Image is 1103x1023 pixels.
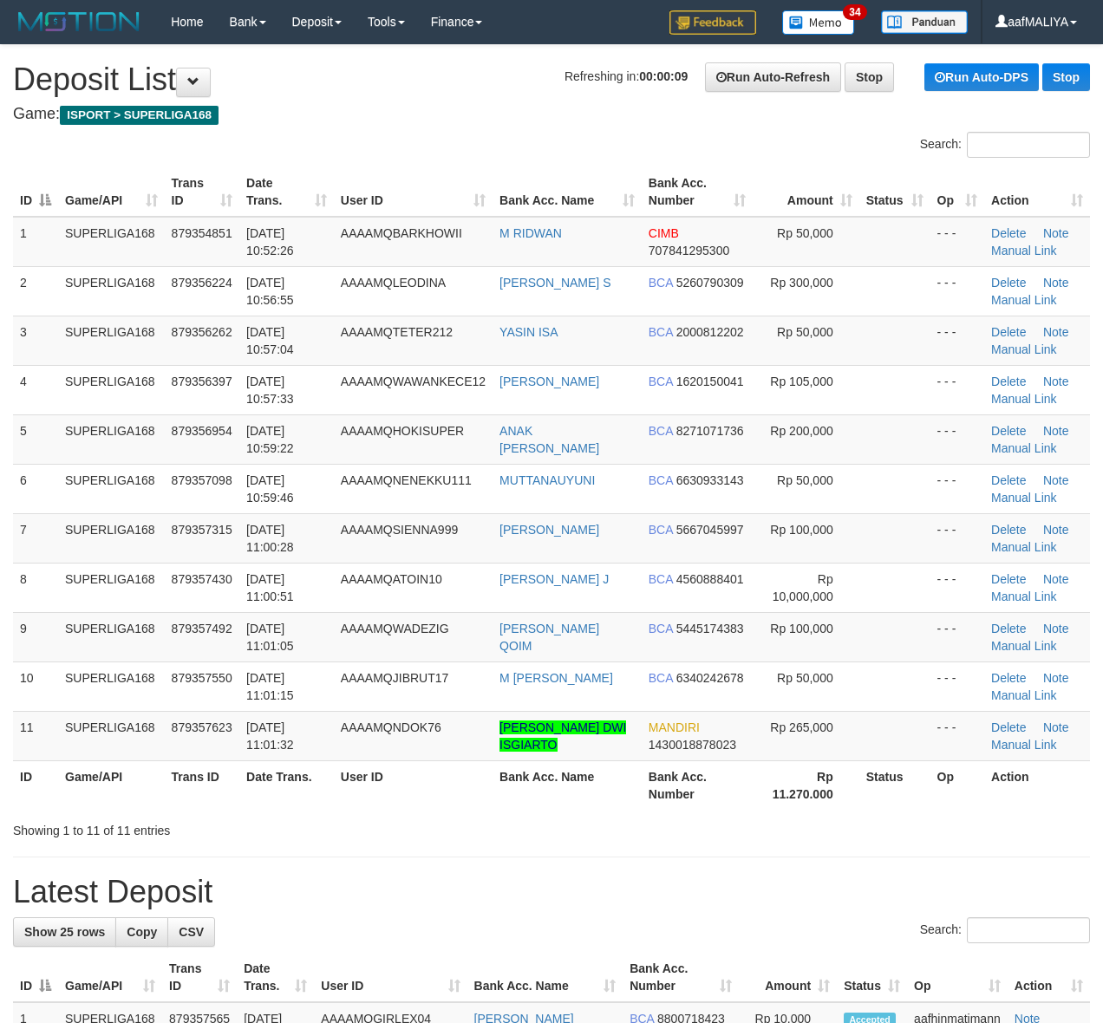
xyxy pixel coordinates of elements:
span: 879357623 [172,720,232,734]
span: AAAAMQBARKHOWII [341,226,462,240]
td: 3 [13,316,58,365]
a: YASIN ISA [499,325,558,339]
td: 4 [13,365,58,414]
span: Rp 300,000 [770,276,832,290]
th: Bank Acc. Number: activate to sort column ascending [623,953,739,1002]
span: [DATE] 10:57:04 [246,325,294,356]
span: BCA [649,276,673,290]
span: Refreshing in: [565,69,688,83]
a: Delete [991,226,1026,240]
th: Bank Acc. Name: activate to sort column ascending [493,167,642,217]
h1: Latest Deposit [13,875,1090,909]
th: Bank Acc. Number [642,760,754,810]
span: AAAAMQATOIN10 [341,572,442,586]
span: AAAAMQJIBRUT17 [341,671,448,685]
a: Note [1043,276,1069,290]
td: 7 [13,513,58,563]
td: 2 [13,266,58,316]
span: Copy [127,925,157,939]
a: MUTTANAUYUNI [499,473,595,487]
input: Search: [967,132,1090,158]
span: AAAAMQLEODINA [341,276,446,290]
a: Note [1043,622,1069,635]
span: 879357492 [172,622,232,635]
span: [DATE] 10:59:46 [246,473,294,505]
span: [DATE] 11:00:28 [246,523,294,554]
a: Delete [991,424,1026,438]
span: BCA [649,671,673,685]
td: 10 [13,661,58,711]
td: SUPERLIGA168 [58,661,165,711]
a: [PERSON_NAME] DWI ISGIARTO [499,720,626,752]
span: [DATE] 10:57:33 [246,375,294,406]
a: Manual Link [991,540,1057,554]
th: Op: activate to sort column ascending [930,167,984,217]
span: BCA [649,523,673,537]
a: Stop [1042,63,1090,91]
span: 879357550 [172,671,232,685]
th: Amount: activate to sort column ascending [753,167,858,217]
td: SUPERLIGA168 [58,414,165,464]
span: BCA [649,622,673,635]
img: Button%20Memo.svg [782,10,855,35]
input: Search: [967,917,1090,943]
th: Action: activate to sort column ascending [984,167,1090,217]
a: ANAK [PERSON_NAME] [499,424,599,455]
span: AAAAMQHOKISUPER [341,424,464,438]
a: Delete [991,325,1026,339]
span: AAAAMQTETER212 [341,325,453,339]
td: - - - [930,711,984,760]
td: 9 [13,612,58,661]
th: Game/API [58,760,165,810]
td: SUPERLIGA168 [58,266,165,316]
td: 11 [13,711,58,760]
a: M [PERSON_NAME] [499,671,613,685]
a: Manual Link [991,491,1057,505]
a: Note [1043,720,1069,734]
span: BCA [649,424,673,438]
img: MOTION_logo.png [13,9,145,35]
th: Game/API: activate to sort column ascending [58,167,165,217]
span: MANDIRI [649,720,700,734]
span: 34 [843,4,866,20]
span: [DATE] 10:52:26 [246,226,294,257]
span: Copy 5667045997 to clipboard [676,523,744,537]
a: Delete [991,473,1026,487]
span: 879357315 [172,523,232,537]
th: Action: activate to sort column ascending [1008,953,1090,1002]
a: [PERSON_NAME] QOIM [499,622,599,653]
a: [PERSON_NAME] J [499,572,609,586]
a: Manual Link [991,342,1057,356]
th: Trans ID [165,760,240,810]
span: Copy 1620150041 to clipboard [676,375,744,388]
a: Manual Link [991,392,1057,406]
a: Note [1043,375,1069,388]
a: Note [1043,424,1069,438]
td: 6 [13,464,58,513]
div: Showing 1 to 11 of 11 entries [13,815,447,839]
a: Run Auto-Refresh [705,62,841,92]
span: AAAAMQWAWANKECE12 [341,375,486,388]
strong: 00:00:09 [639,69,688,83]
td: - - - [930,414,984,464]
th: Rp 11.270.000 [753,760,858,810]
span: BCA [649,572,673,586]
td: SUPERLIGA168 [58,365,165,414]
span: [DATE] 10:56:55 [246,276,294,307]
td: SUPERLIGA168 [58,464,165,513]
span: Rp 50,000 [777,671,833,685]
th: Trans ID: activate to sort column ascending [165,167,240,217]
span: AAAAMQSIENNA999 [341,523,458,537]
span: BCA [649,375,673,388]
a: Manual Link [991,293,1057,307]
span: AAAAMQNDOK76 [341,720,441,734]
span: [DATE] 11:01:32 [246,720,294,752]
a: Manual Link [991,244,1057,257]
a: [PERSON_NAME] S [499,276,610,290]
a: [PERSON_NAME] [499,523,599,537]
span: Copy 2000812202 to clipboard [676,325,744,339]
a: Show 25 rows [13,917,116,947]
span: Show 25 rows [24,925,105,939]
th: Status: activate to sort column ascending [859,167,930,217]
td: 5 [13,414,58,464]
